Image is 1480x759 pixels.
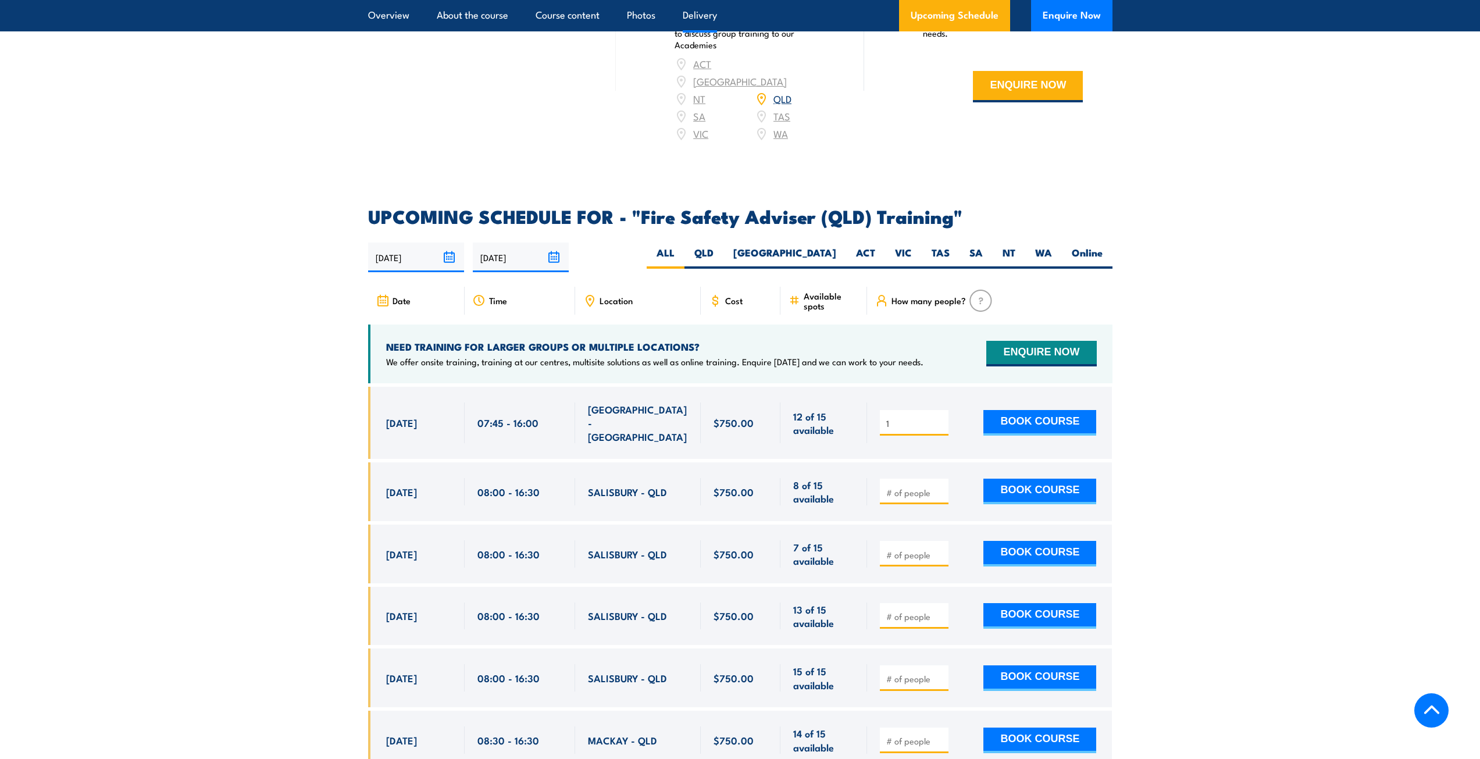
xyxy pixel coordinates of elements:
[393,295,411,305] span: Date
[793,726,854,754] span: 14 of 15 available
[684,246,723,269] label: QLD
[793,603,854,630] span: 13 of 15 available
[588,402,688,443] span: [GEOGRAPHIC_DATA] - [GEOGRAPHIC_DATA]
[983,410,1096,436] button: BOOK COURSE
[886,487,944,498] input: # of people
[386,416,417,429] span: [DATE]
[886,549,944,561] input: # of people
[983,541,1096,566] button: BOOK COURSE
[588,671,667,685] span: SALISBURY - QLD
[886,418,944,429] input: # of people
[922,246,960,269] label: TAS
[714,733,754,747] span: $750.00
[477,547,540,561] span: 08:00 - 16:30
[886,611,944,622] input: # of people
[675,16,835,51] p: Book your training now or enquire [DATE] to discuss group training to our Academies
[973,71,1083,102] button: ENQUIRE NOW
[368,208,1112,224] h2: UPCOMING SCHEDULE FOR - "Fire Safety Adviser (QLD) Training"
[804,291,859,311] span: Available spots
[886,673,944,685] input: # of people
[891,295,966,305] span: How many people?
[714,671,754,685] span: $750.00
[386,609,417,622] span: [DATE]
[386,547,417,561] span: [DATE]
[477,671,540,685] span: 08:00 - 16:30
[983,603,1096,629] button: BOOK COURSE
[588,485,667,498] span: SALISBURY - QLD
[725,295,743,305] span: Cost
[793,409,854,437] span: 12 of 15 available
[714,609,754,622] span: $750.00
[986,341,1096,366] button: ENQUIRE NOW
[477,609,540,622] span: 08:00 - 16:30
[886,735,944,747] input: # of people
[477,733,539,747] span: 08:30 - 16:30
[588,609,667,622] span: SALISBURY - QLD
[368,243,464,272] input: From date
[773,91,791,105] a: QLD
[473,243,569,272] input: To date
[846,246,885,269] label: ACT
[600,295,633,305] span: Location
[1062,246,1112,269] label: Online
[983,479,1096,504] button: BOOK COURSE
[386,671,417,685] span: [DATE]
[647,246,684,269] label: ALL
[477,485,540,498] span: 08:00 - 16:30
[960,246,993,269] label: SA
[386,340,923,353] h4: NEED TRAINING FOR LARGER GROUPS OR MULTIPLE LOCATIONS?
[983,665,1096,691] button: BOOK COURSE
[489,295,507,305] span: Time
[386,356,923,368] p: We offer onsite training, training at our centres, multisite solutions as well as online training...
[885,246,922,269] label: VIC
[723,246,846,269] label: [GEOGRAPHIC_DATA]
[793,664,854,692] span: 15 of 15 available
[714,547,754,561] span: $750.00
[588,547,667,561] span: SALISBURY - QLD
[714,485,754,498] span: $750.00
[714,416,754,429] span: $750.00
[793,478,854,505] span: 8 of 15 available
[1025,246,1062,269] label: WA
[993,246,1025,269] label: NT
[386,733,417,747] span: [DATE]
[983,728,1096,753] button: BOOK COURSE
[588,733,657,747] span: MACKAY - QLD
[793,540,854,568] span: 7 of 15 available
[386,485,417,498] span: [DATE]
[477,416,538,429] span: 07:45 - 16:00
